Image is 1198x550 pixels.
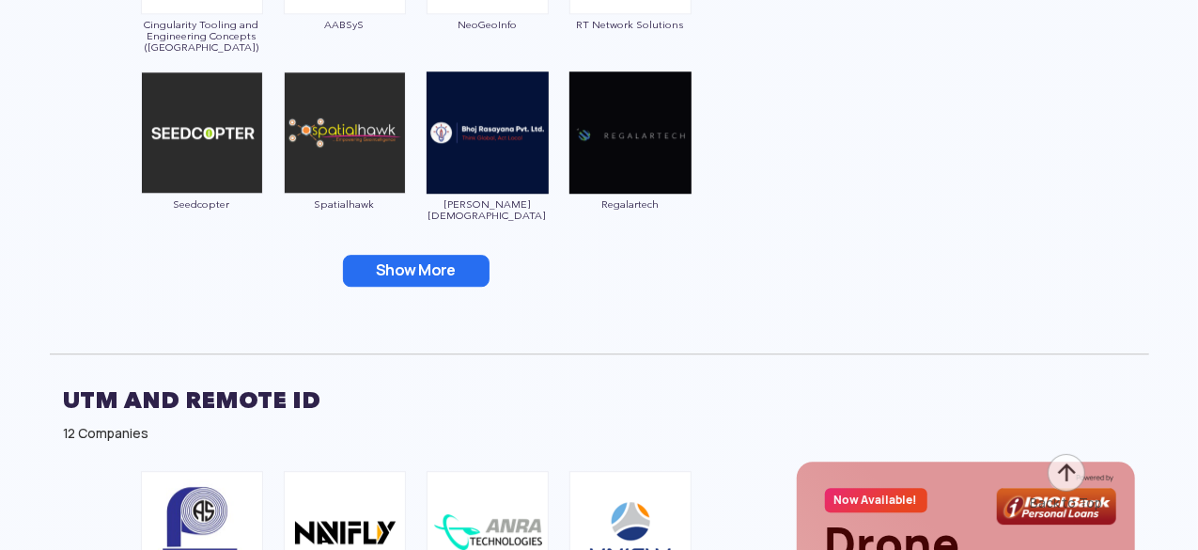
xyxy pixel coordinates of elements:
span: AABSyS [283,19,407,30]
img: bg_icicilogo2.png [997,473,1116,525]
h2: UTM and Remote ID [64,377,1135,424]
img: regalartech.png [569,71,692,194]
span: Spatialhawk [283,198,407,210]
span: RT Network Solutions [568,19,692,30]
img: ic_arrow-up.png [1046,452,1087,494]
span: Cingularity Tooling and Engineering Concepts ([GEOGRAPHIC_DATA]) [140,19,264,53]
img: img_seedcopter.png [141,71,263,194]
span: Now Available! [825,488,927,512]
span: [PERSON_NAME][DEMOGRAPHIC_DATA] [426,198,550,221]
span: Seedcopter [140,198,264,210]
a: Spatialhawk [283,123,407,210]
img: ic_Bhoj%20Rasayana%20Pvt%20Ltd.png [427,71,549,194]
a: Regalartech [568,123,692,210]
div: Back to Top [1030,494,1102,512]
span: NeoGeoInfo [426,19,550,30]
div: 12 Companies [64,424,1135,443]
img: img_spatialhawk.png [284,71,406,194]
a: [PERSON_NAME][DEMOGRAPHIC_DATA] [426,123,550,221]
a: Seedcopter [140,123,264,210]
button: Show More [343,255,490,287]
span: Regalartech [568,198,692,210]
